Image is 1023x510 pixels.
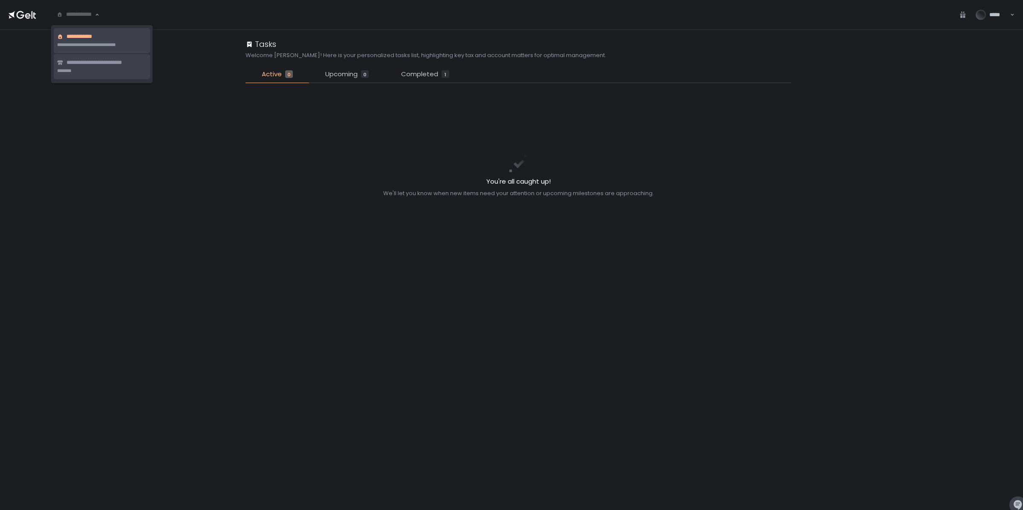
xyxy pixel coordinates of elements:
[246,52,606,59] h2: Welcome [PERSON_NAME]! Here is your personalized tasks list, highlighting key tax and account mat...
[442,70,449,78] div: 1
[383,190,654,197] div: We'll let you know when new items need your attention or upcoming milestones are approaching.
[51,6,99,23] div: Search for option
[262,69,282,79] span: Active
[325,69,358,79] span: Upcoming
[246,38,276,50] div: Tasks
[57,10,94,19] input: Search for option
[285,70,293,78] div: 0
[401,69,438,79] span: Completed
[361,70,369,78] div: 0
[383,177,654,187] h2: You're all caught up!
